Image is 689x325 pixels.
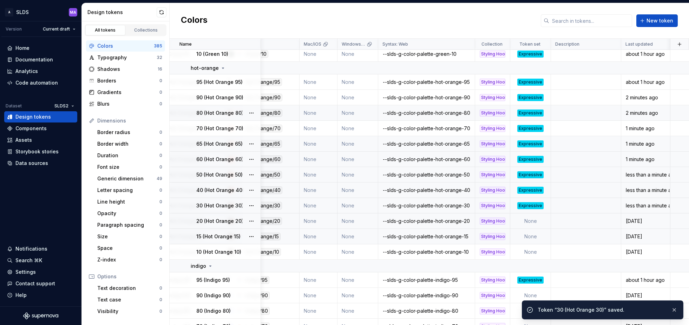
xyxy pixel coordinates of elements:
[196,202,243,209] p: 30 (Hot Orange 30)
[196,171,243,178] p: 50 (Hot Orange 50)
[517,51,544,58] div: Expressive
[337,74,378,90] td: None
[154,43,162,49] div: 385
[15,56,53,63] div: Documentation
[97,233,159,240] div: Size
[337,183,378,198] td: None
[196,156,243,163] p: 60 (Hot Orange 60)
[4,111,77,122] a: Design tokens
[87,9,157,16] div: Design tokens
[15,292,27,299] div: Help
[97,89,159,96] div: Gradients
[555,41,579,47] p: Description
[159,245,162,251] div: 0
[480,156,505,163] div: Styling Hooks
[379,125,474,132] div: --slds-g-color-palette-hot-orange-70
[196,277,230,284] p: 95 (Indigo 95)
[337,288,378,303] td: None
[97,42,154,49] div: Colors
[4,290,77,301] button: Help
[647,17,673,24] span: New token
[6,103,22,109] div: Dataset
[4,66,77,77] a: Analytics
[4,77,77,88] a: Code automation
[337,244,378,260] td: None
[622,51,670,58] div: about 1 hour ago
[86,87,165,98] a: Gradients0
[159,164,162,170] div: 0
[15,68,38,75] div: Analytics
[4,134,77,146] a: Assets
[300,183,337,198] td: None
[300,229,337,244] td: None
[480,51,505,58] div: Styling Hooks
[480,307,505,314] div: Styling Hooks
[379,94,474,101] div: --slds-g-color-palette-hot-orange-90
[97,221,159,228] div: Paragraph spacing
[517,79,544,86] div: Expressive
[480,94,505,101] div: Styling Hooks
[16,9,29,16] div: SLDS
[94,283,165,294] a: Text decoration0
[196,51,228,58] p: 10 (Green 10)
[300,272,337,288] td: None
[549,14,632,27] input: Search in tokens...
[622,156,670,163] div: 1 minute ago
[510,244,551,260] td: None
[94,294,165,305] a: Text case0
[5,8,13,16] div: A
[622,248,670,256] div: [DATE]
[4,266,77,278] a: Settings
[157,176,162,181] div: 49
[97,164,159,171] div: Font size
[15,160,48,167] div: Data sources
[480,248,505,256] div: Styling Hooks
[15,280,55,287] div: Contact support
[158,66,162,72] div: 16
[159,89,162,95] div: 0
[622,79,670,86] div: about 1 hour ago
[54,103,68,109] span: SLDS2
[159,101,162,107] div: 0
[480,79,505,86] div: Styling Hooks
[480,125,505,132] div: Styling Hooks
[86,40,165,52] a: Colors385
[300,288,337,303] td: None
[519,41,540,47] p: Token set
[196,187,244,194] p: 40 (Hot Orange 40)
[97,129,159,136] div: Border radius
[379,156,474,163] div: --slds-g-color-palette-hot-orange-60
[159,199,162,205] div: 0
[129,27,164,33] div: Collections
[94,243,165,254] a: Space0
[15,113,51,120] div: Design tokens
[337,303,378,319] td: None
[15,245,47,252] div: Notifications
[97,152,159,159] div: Duration
[480,202,505,209] div: Styling Hooks
[517,277,544,284] div: Expressive
[94,231,165,242] a: Size0
[379,307,474,314] div: --slds-g-color-palette-indigo-80
[97,273,162,280] div: Options
[300,244,337,260] td: None
[159,153,162,158] div: 0
[159,211,162,216] div: 0
[480,277,505,284] div: Styling Hooks
[70,9,76,15] div: MA
[159,309,162,314] div: 0
[300,213,337,229] td: None
[191,65,219,72] p: hot-orange
[622,171,670,178] div: less than a minute ago
[517,171,544,178] div: Expressive
[159,234,162,239] div: 0
[196,94,243,101] p: 90 (Hot Orange 90)
[481,41,503,47] p: Collection
[622,187,670,194] div: less than a minute ago
[517,94,544,101] div: Expressive
[300,198,337,213] td: None
[97,285,159,292] div: Text decoration
[15,125,47,132] div: Components
[510,303,551,319] td: None
[196,307,231,314] p: 80 (Indigo 80)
